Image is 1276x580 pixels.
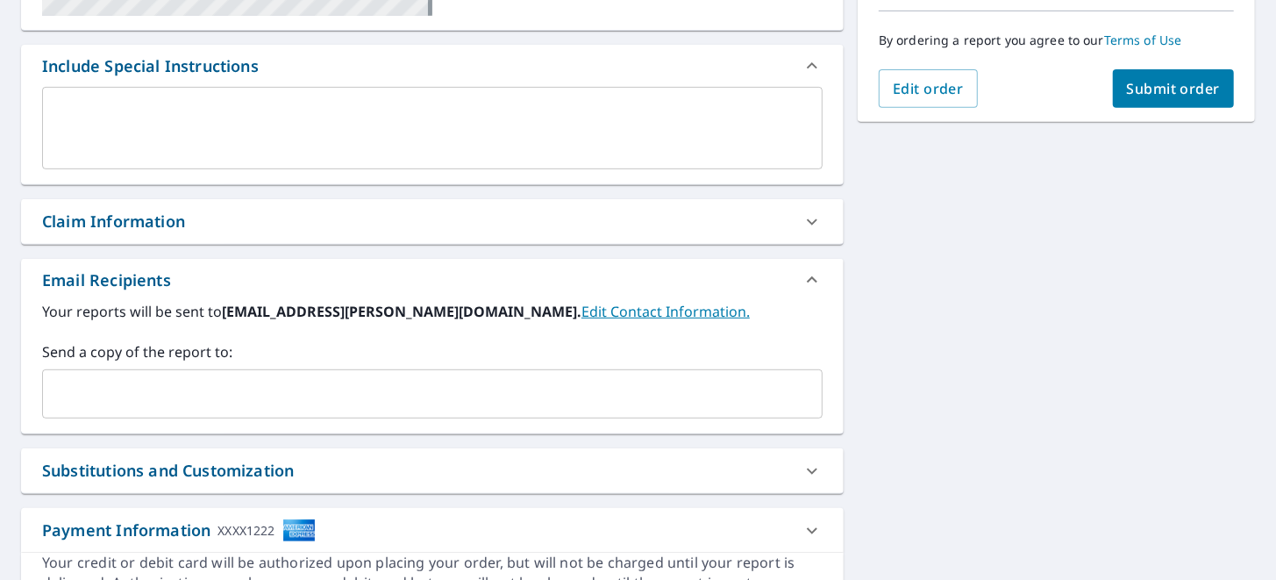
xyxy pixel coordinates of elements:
[222,302,581,321] b: [EMAIL_ADDRESS][PERSON_NAME][DOMAIN_NAME].
[21,45,844,87] div: Include Special Instructions
[42,269,171,292] div: Email Recipients
[21,259,844,301] div: Email Recipients
[21,508,844,553] div: Payment InformationXXXX1222cardImage
[1104,32,1182,48] a: Terms of Use
[1127,79,1221,98] span: Submit order
[21,448,844,493] div: Substitutions and Customization
[893,79,964,98] span: Edit order
[42,341,823,362] label: Send a copy of the report to:
[1113,69,1235,108] button: Submit order
[42,519,316,542] div: Payment Information
[21,199,844,244] div: Claim Information
[42,210,185,233] div: Claim Information
[879,32,1234,48] p: By ordering a report you agree to our
[581,302,750,321] a: EditContactInfo
[42,301,823,322] label: Your reports will be sent to
[42,459,294,483] div: Substitutions and Customization
[42,54,259,78] div: Include Special Instructions
[282,519,316,542] img: cardImage
[217,519,274,542] div: XXXX1222
[879,69,978,108] button: Edit order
